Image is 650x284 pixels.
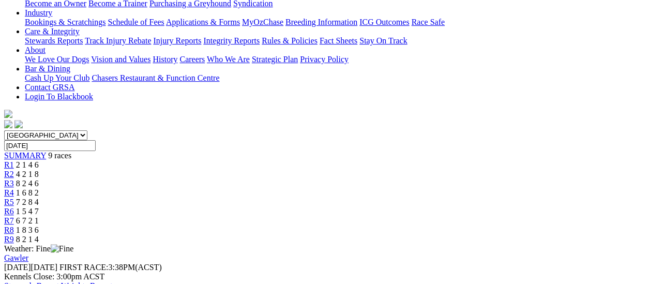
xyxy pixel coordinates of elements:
[51,244,73,253] img: Fine
[242,18,283,26] a: MyOzChase
[4,216,14,225] a: R7
[4,188,14,197] a: R4
[25,18,105,26] a: Bookings & Scratchings
[16,235,39,244] span: 8 2 1 4
[4,235,14,244] a: R9
[4,198,14,206] a: R5
[4,140,96,151] input: Select date
[25,46,46,54] a: About
[262,36,318,45] a: Rules & Policies
[166,18,240,26] a: Applications & Forms
[4,170,14,178] a: R2
[4,160,14,169] a: R1
[25,73,89,82] a: Cash Up Your Club
[359,18,409,26] a: ICG Outcomes
[85,36,151,45] a: Track Injury Rebate
[411,18,444,26] a: Race Safe
[4,120,12,128] img: facebook.svg
[179,55,205,64] a: Careers
[25,83,74,92] a: Contact GRSA
[4,110,12,118] img: logo-grsa-white.png
[25,73,646,83] div: Bar & Dining
[25,8,52,17] a: Industry
[4,244,73,253] span: Weather: Fine
[4,179,14,188] a: R3
[16,226,39,234] span: 1 8 3 6
[4,263,31,272] span: [DATE]
[153,36,201,45] a: Injury Reports
[252,55,298,64] a: Strategic Plan
[59,263,108,272] span: FIRST RACE:
[4,253,28,262] a: Gawler
[25,55,89,64] a: We Love Our Dogs
[16,179,39,188] span: 8 2 4 6
[16,188,39,197] span: 1 6 8 2
[25,27,80,36] a: Care & Integrity
[153,55,177,64] a: History
[16,170,39,178] span: 4 2 1 8
[16,207,39,216] span: 1 5 4 7
[25,55,646,64] div: About
[14,120,23,128] img: twitter.svg
[4,151,46,160] a: SUMMARY
[16,160,39,169] span: 2 1 4 6
[320,36,357,45] a: Fact Sheets
[91,55,150,64] a: Vision and Values
[25,64,70,73] a: Bar & Dining
[25,92,93,101] a: Login To Blackbook
[25,36,83,45] a: Stewards Reports
[4,272,646,281] div: Kennels Close: 3:00pm ACST
[108,18,164,26] a: Schedule of Fees
[203,36,260,45] a: Integrity Reports
[4,263,57,272] span: [DATE]
[359,36,407,45] a: Stay On Track
[92,73,219,82] a: Chasers Restaurant & Function Centre
[59,263,162,272] span: 3:38PM(ACST)
[25,36,646,46] div: Care & Integrity
[207,55,250,64] a: Who We Are
[285,18,357,26] a: Breeding Information
[300,55,349,64] a: Privacy Policy
[16,198,39,206] span: 7 2 8 4
[48,151,71,160] span: 9 races
[4,207,14,216] a: R6
[4,226,14,234] a: R8
[16,216,39,225] span: 6 7 2 1
[25,18,646,27] div: Industry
